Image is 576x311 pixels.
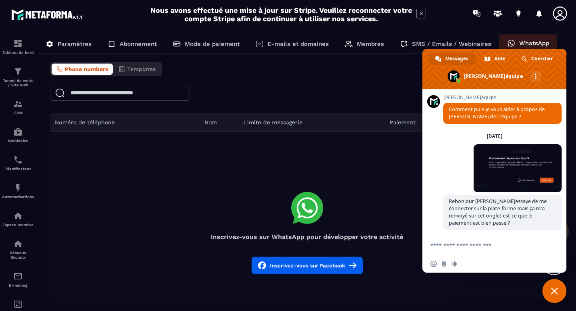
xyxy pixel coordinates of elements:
a: Messages [428,53,476,65]
span: Chercher [531,53,553,65]
a: formationformationTunnel de vente / Site web [2,61,34,93]
p: Tunnel de vente / Site web [2,78,34,87]
a: schedulerschedulerPlanificateur [2,149,34,177]
img: automations [13,211,23,221]
span: Aide [494,53,505,65]
th: Numéro de téléphone [50,113,200,132]
textarea: Entrez votre message... [430,235,542,255]
p: Membres [357,40,384,48]
p: Paramètres [58,40,92,48]
th: Paiement [385,113,456,132]
th: Nom [200,113,239,132]
span: Envoyer un fichier [441,261,447,267]
span: Insérer un emoji [430,261,437,267]
p: Tableau de bord [2,50,34,55]
a: automationsautomationsAutomatisations [2,177,34,205]
button: Phone numbers [52,64,113,75]
a: Fermer le chat [542,279,566,303]
p: Automatisations [2,195,34,199]
span: Comment puis-je vous aider à propos de [PERSON_NAME] de L'équipe ? [449,106,545,120]
span: [PERSON_NAME]équipe [443,95,562,100]
a: formationformationTableau de bord [2,33,34,61]
img: formation [13,39,23,48]
p: E-mails et domaines [268,40,329,48]
span: Messages [445,53,468,65]
p: Webinaire [2,139,34,143]
p: Réseaux Sociaux [2,251,34,259]
img: accountant [13,299,23,309]
p: Planificateur [2,167,34,171]
img: automations [13,127,23,137]
button: Inscrivez-vous sur Facebook [252,257,363,274]
a: social-networksocial-networkRéseaux Sociaux [2,233,34,265]
h2: Nous avons effectué une mise à jour sur Stripe. Veuillez reconnecter votre compte Stripe afin de ... [150,6,412,23]
a: automationsautomationsEspace membre [2,205,34,233]
p: CRM [2,111,34,115]
a: Aide [477,53,513,65]
button: Templates [114,64,160,75]
span: Templates [127,66,156,72]
img: social-network [13,239,23,249]
div: [DATE] [487,134,502,139]
p: Espace membre [2,223,34,227]
img: logo [11,7,83,22]
span: Phone numbers [65,66,108,72]
th: Limite de messagerie [239,113,385,132]
p: WhatsApp [519,40,549,47]
a: emailemailE-mailing [2,265,34,293]
a: automationsautomationsWebinaire [2,121,34,149]
h4: Inscrivez-vous sur WhatsApp pour développer votre activité [50,233,564,241]
img: formation [13,99,23,109]
img: formation [13,67,23,76]
p: Mode de paiement [185,40,240,48]
p: Abonnement [120,40,157,48]
p: E-mailing [2,283,34,287]
img: automations [13,183,23,193]
img: email [13,271,23,281]
img: scheduler [13,155,23,165]
span: Message audio [451,261,458,267]
a: Chercher [514,53,561,65]
span: Rebonjour [PERSON_NAME]essaye de me connecter sur la plate-forme mais ça m'a renvoyé sur cet ongl... [449,198,547,226]
a: formationformationCRM [2,93,34,121]
p: SMS / Emails / Webinaires [412,40,491,48]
